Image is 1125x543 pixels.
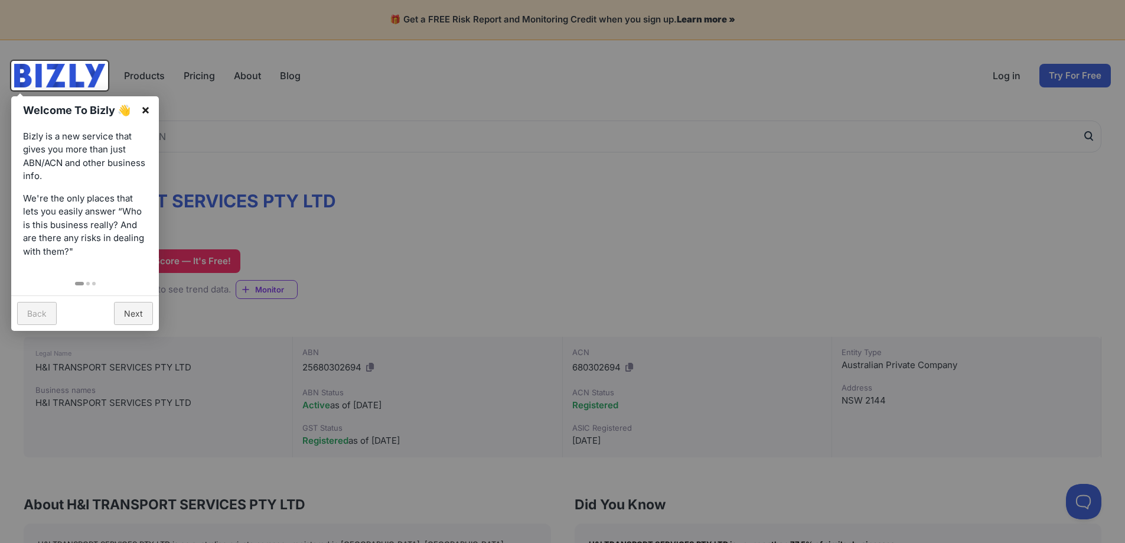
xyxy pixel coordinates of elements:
a: Back [17,302,57,325]
a: × [132,96,159,123]
a: Next [114,302,153,325]
p: We're the only places that lets you easily answer “Who is this business really? And are there any... [23,192,147,259]
p: Bizly is a new service that gives you more than just ABN/ACN and other business info. [23,130,147,183]
h1: Welcome To Bizly 👋 [23,102,135,118]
